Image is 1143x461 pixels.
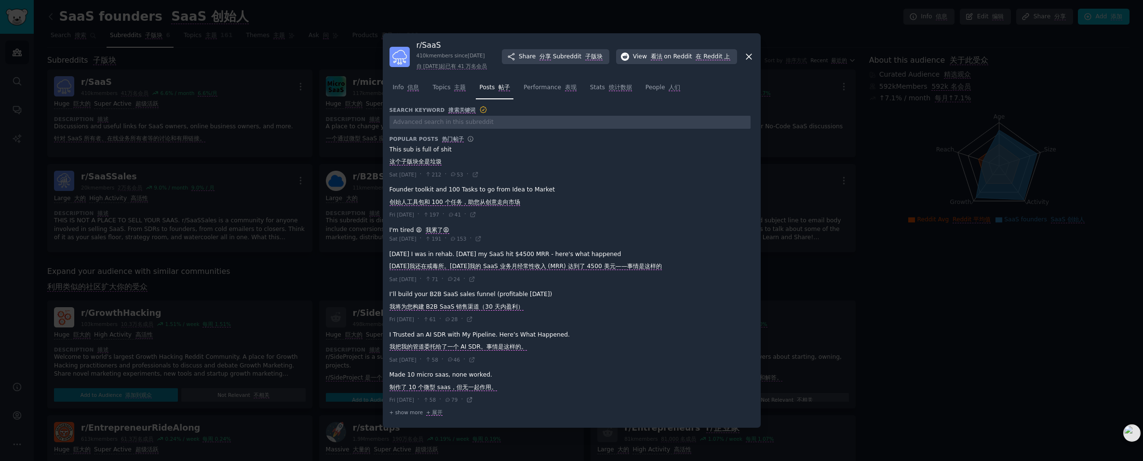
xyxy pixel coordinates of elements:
span: Stats [590,83,632,92]
span: Info [393,83,419,92]
span: + show more [390,409,443,416]
span: 79 [444,396,457,403]
span: 58 [423,396,436,403]
span: Sat [DATE] [390,235,417,242]
span: Fri [DATE] [390,211,414,218]
font: 子版块 [585,53,603,60]
div: 410k members since [DATE] [417,52,487,73]
span: 24 [447,276,460,283]
span: 197 [423,211,439,218]
font: 帖子 [498,84,510,91]
span: · [420,234,422,243]
button: Share 分享Subreddit 子版块 [502,49,609,65]
span: Sat [DATE] [390,276,417,283]
input: Advanced search in this subreddit [390,116,751,129]
span: · [420,355,422,364]
span: · [461,395,463,404]
span: · [463,355,465,364]
span: People [645,83,681,92]
span: Performance [524,83,576,92]
span: · [417,210,419,219]
a: Topics 主题 [429,80,469,100]
font: 分享 [539,53,551,60]
span: 212 [425,171,441,178]
span: 61 [423,316,436,323]
font: 搜索关键词 [448,107,475,113]
a: Info 信息 [390,80,423,100]
a: Stats 统计数据 [587,80,635,100]
font: 主题 [454,84,466,91]
img: SaaS [390,47,410,67]
span: View [633,53,730,61]
span: Fri [DATE] [390,316,414,323]
span: 53 [450,171,463,178]
span: on Reddit [664,53,730,61]
span: · [445,170,447,179]
span: · [461,315,463,324]
font: 人们 [669,84,680,91]
span: Fri [DATE] [390,396,414,403]
span: 28 [444,316,457,323]
font: 看法 [651,53,662,60]
font: 统计数据 [609,84,632,91]
button: View 看法on Reddit 在 Reddit 上 [616,49,737,65]
span: · [439,315,441,324]
span: Share [519,53,603,61]
font: 表现 [565,84,577,91]
span: Topics [432,83,466,92]
font: 信息 [407,84,419,91]
span: · [467,170,469,179]
h3: Popular Posts [390,136,464,142]
span: 191 [425,235,441,242]
span: Sat [DATE] [390,356,417,363]
font: 在 Reddit 上 [696,53,730,60]
span: · [417,315,419,324]
a: People 人们 [642,80,684,100]
span: · [442,355,444,364]
font: + 展开 [426,409,443,416]
span: · [470,234,471,243]
a: Posts 帖子 [476,80,513,100]
span: · [463,275,465,284]
a: Performance 表现 [520,80,579,100]
h3: r/ SaaS [417,40,487,50]
span: 153 [450,235,466,242]
font: 热门帖子 [442,136,464,142]
span: 46 [447,356,460,363]
span: 71 [425,276,438,283]
span: · [420,275,422,284]
span: · [443,210,444,219]
span: · [417,395,419,404]
span: Sat [DATE] [390,171,417,178]
h3: Search Keyword [390,106,488,114]
span: · [420,170,422,179]
span: Posts [479,83,510,92]
span: Subreddit [553,53,603,61]
span: · [445,234,447,243]
span: · [439,395,441,404]
span: · [464,210,466,219]
span: 41 [448,211,461,218]
span: · [442,275,444,284]
span: 58 [425,356,438,363]
font: 自 [DATE]起已有 41 万名会员 [417,63,487,69]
